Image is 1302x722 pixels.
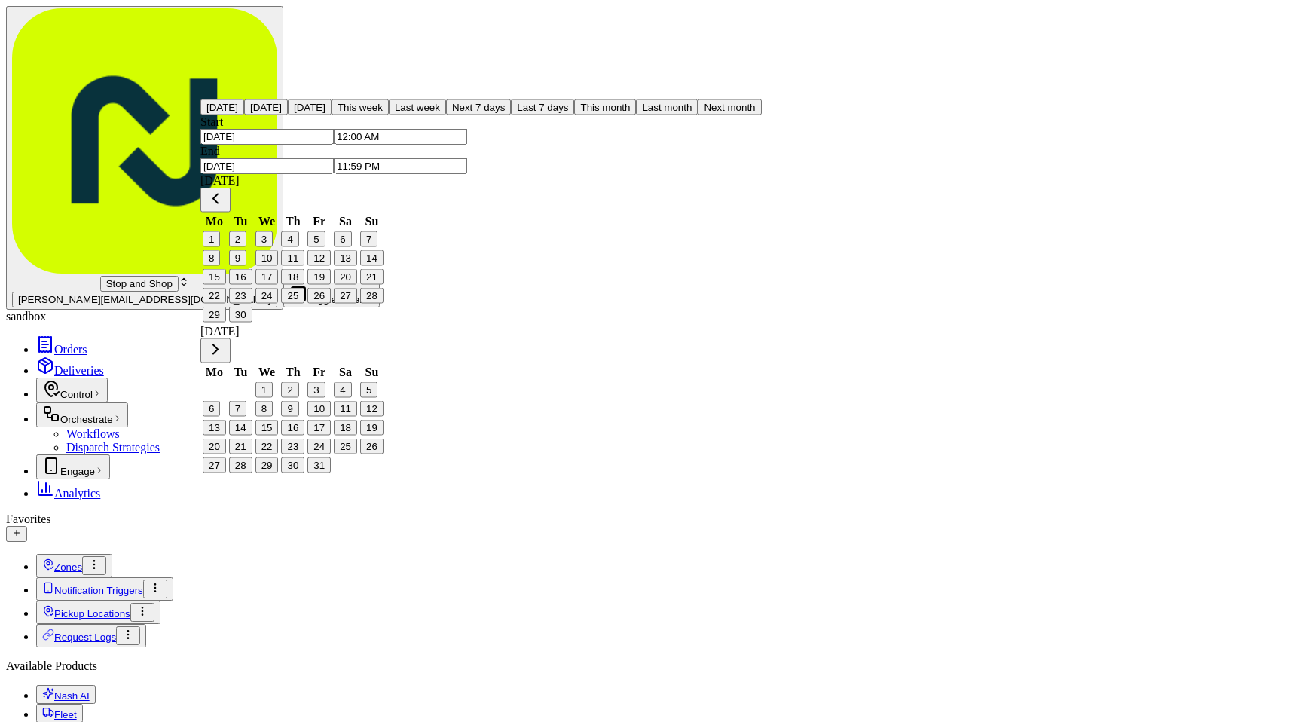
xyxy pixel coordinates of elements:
button: Last week [389,99,446,115]
button: 5 [307,231,325,247]
button: 9 [229,250,246,266]
input: Date [200,158,334,174]
button: 17 [307,420,331,436]
button: Next month [698,99,761,115]
button: 18 [281,269,304,285]
a: 📗Knowledge Base [9,213,121,240]
button: 1 [203,231,220,247]
button: 25 [281,288,304,304]
button: Start new chat [256,148,274,167]
span: Request Logs [54,632,116,643]
th: Monday [202,365,227,380]
span: Nash AI [54,690,90,702]
th: Tuesday [228,214,253,229]
label: Start [200,115,223,128]
img: 1736555255976-a54dd68f-1ca7-489b-9aae-adbdc363a1c4 [15,144,42,171]
button: 6 [334,231,351,247]
button: 12 [360,401,384,417]
div: [DATE] [200,174,762,188]
button: Stop and Shop [100,276,179,292]
button: 23 [229,288,252,304]
button: 29 [255,457,279,473]
span: Analytics [54,487,100,500]
button: 27 [334,288,357,304]
img: Nash [15,15,45,45]
button: [DATE] [200,99,244,115]
a: Dispatch Strategies [66,441,160,454]
button: 15 [255,420,279,436]
button: 19 [307,269,331,285]
span: Stop and Shop [106,278,173,289]
div: [DATE] [200,325,762,338]
button: 28 [229,457,252,473]
button: Go to previous month [200,188,231,213]
a: Zones [42,561,82,573]
button: 26 [307,288,331,304]
button: [DATE] [244,99,288,115]
button: 16 [229,269,252,285]
button: Engage [36,454,110,479]
button: 24 [307,439,331,454]
div: Start new chat [51,144,247,159]
button: Last 7 days [511,99,574,115]
button: 4 [281,231,298,247]
th: Saturday [333,214,358,229]
button: 2 [229,231,246,247]
button: 3 [255,231,273,247]
p: Welcome 👋 [15,60,274,84]
a: Fleet [42,709,77,720]
th: Sunday [359,214,384,229]
a: Analytics [36,487,100,500]
button: 11 [334,401,357,417]
button: 4 [334,382,351,398]
button: 6 [203,401,220,417]
th: Wednesday [255,365,280,380]
a: Orders [36,343,87,356]
button: Go to next month [200,338,231,363]
button: 9 [281,401,298,417]
button: 27 [203,457,226,473]
button: 12 [307,250,331,266]
button: 30 [229,307,252,323]
div: 📗 [15,220,27,232]
th: Thursday [280,214,305,229]
input: Time [334,158,467,174]
button: Control [36,378,108,402]
a: Deliveries [36,364,104,377]
a: Notification Triggers [42,585,143,596]
div: We're available if you need us! [51,159,191,171]
button: Stop and Shop[PERSON_NAME][EMAIL_ADDRESS][DOMAIN_NAME] [6,6,283,310]
span: Deliveries [54,364,104,377]
span: Control [60,389,93,400]
input: Got a question? Start typing here... [39,97,271,113]
span: API Documentation [142,219,242,234]
span: Engage [60,466,95,477]
button: This week [332,99,389,115]
span: Fleet [54,709,77,720]
a: Pickup Locations [42,608,130,620]
button: 8 [255,401,273,417]
th: Friday [307,365,332,380]
th: Tuesday [228,365,253,380]
button: 29 [203,307,226,323]
button: 21 [360,269,384,285]
button: Last month [636,99,698,115]
button: 7 [360,231,377,247]
button: 15 [203,269,226,285]
a: Request Logs [42,632,116,643]
button: 30 [281,457,304,473]
th: Friday [307,214,332,229]
span: Pylon [150,255,182,267]
a: Workflows [66,427,120,440]
div: Favorites [6,512,1296,526]
input: Date [200,129,334,145]
button: 10 [307,401,331,417]
button: 18 [334,420,357,436]
th: Wednesday [255,214,280,229]
button: 10 [255,250,279,266]
button: Zones [36,554,112,577]
span: Zones [54,561,82,573]
th: Saturday [333,365,358,380]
